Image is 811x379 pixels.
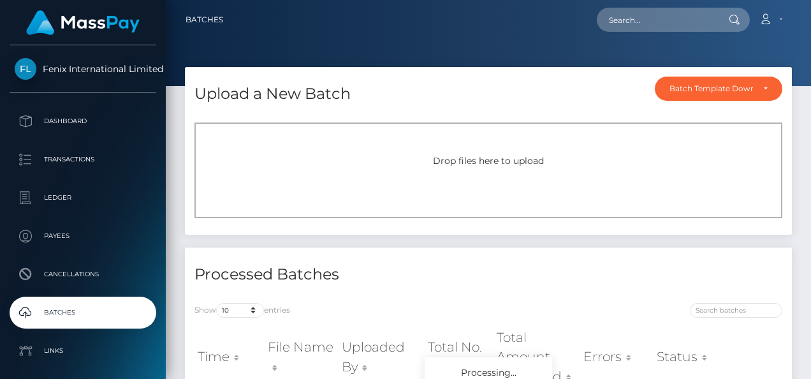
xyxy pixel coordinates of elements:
a: Ledger [10,182,156,214]
p: Batches [15,303,151,322]
a: Cancellations [10,258,156,290]
a: Batches [10,297,156,329]
p: Dashboard [15,112,151,131]
button: Batch Template Download [655,77,782,101]
input: Search... [597,8,717,32]
img: MassPay Logo [26,10,140,35]
a: Transactions [10,144,156,175]
p: Transactions [15,150,151,169]
a: Payees [10,220,156,252]
input: Search batches [690,303,782,318]
a: Links [10,335,156,367]
div: Batch Template Download [669,84,753,94]
p: Payees [15,227,151,246]
img: Fenix International Limited [15,58,36,80]
span: Drop files here to upload [433,155,544,167]
p: Ledger [15,188,151,207]
select: Showentries [216,303,264,318]
p: Links [15,341,151,360]
h4: Upload a New Batch [194,83,351,105]
a: Dashboard [10,105,156,137]
h4: Processed Batches [194,264,479,286]
p: Cancellations [15,265,151,284]
a: Batches [186,6,223,33]
span: Fenix International Limited [10,63,156,75]
label: Show entries [194,303,290,318]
